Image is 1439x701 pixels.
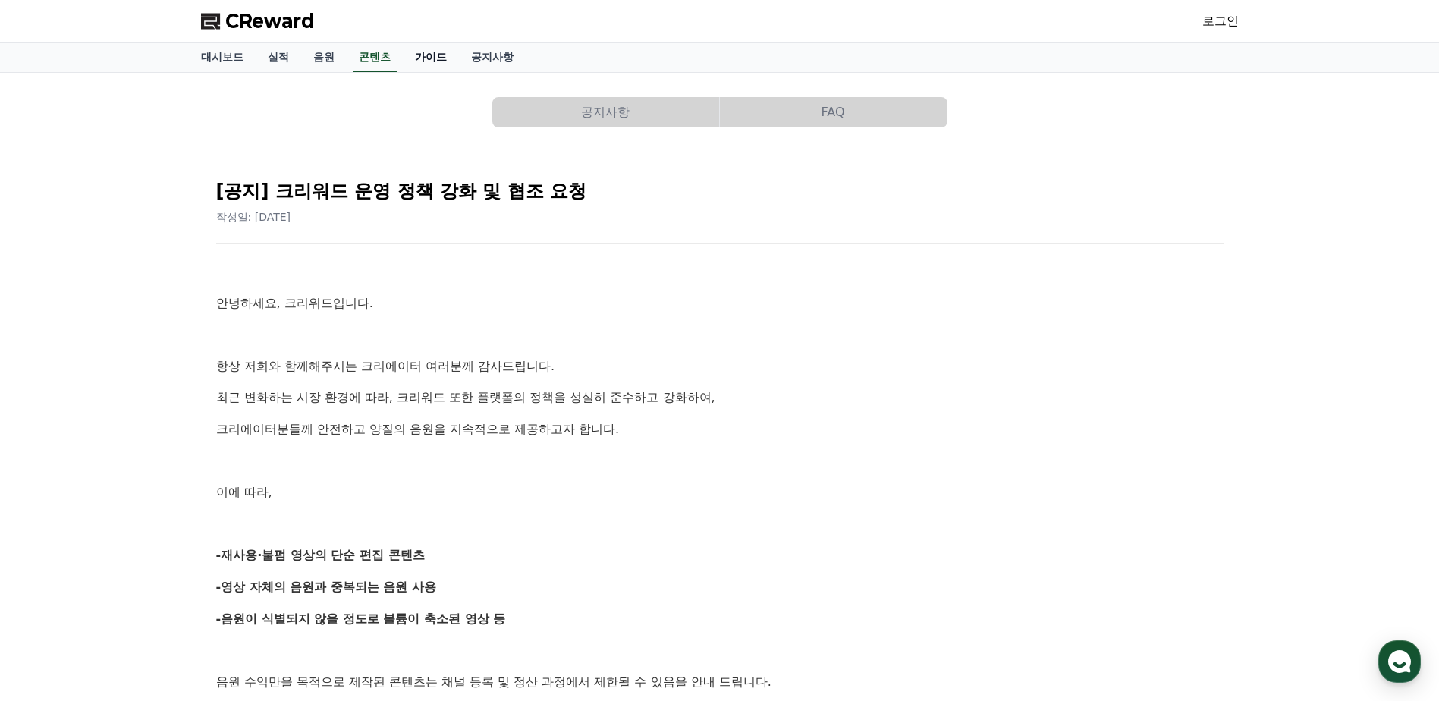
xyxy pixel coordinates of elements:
[216,294,1224,313] p: 안녕하세요, 크리워드입니다.
[1202,12,1239,30] a: 로그인
[196,481,291,519] a: 설정
[216,420,1224,439] p: 크리에이터분들께 안전하고 양질의 음원을 지속적으로 제공하고자 합니다.
[100,481,196,519] a: 대화
[403,43,459,72] a: 가이드
[216,548,425,562] strong: -재사용·불펌 영상의 단순 편집 콘텐츠
[216,672,1224,692] p: 음원 수익만을 목적으로 제작된 콘텐츠는 채널 등록 및 정산 과정에서 제한될 수 있음을 안내 드립니다.
[139,505,157,517] span: 대화
[216,388,1224,407] p: 최근 변화하는 시장 환경에 따라, 크리워드 또한 플랫폼의 정책을 성실히 준수하고 강화하여,
[216,580,437,594] strong: -영상 자체의 음원과 중복되는 음원 사용
[201,9,315,33] a: CReward
[459,43,526,72] a: 공지사항
[225,9,315,33] span: CReward
[301,43,347,72] a: 음원
[216,357,1224,376] p: 항상 저희와 함께해주시는 크리에이터 여러분께 감사드립니다.
[216,211,291,223] span: 작성일: [DATE]
[256,43,301,72] a: 실적
[492,97,720,127] a: 공지사항
[720,97,947,127] a: FAQ
[492,97,719,127] button: 공지사항
[216,611,506,626] strong: -음원이 식별되지 않을 정도로 볼륨이 축소된 영상 등
[234,504,253,516] span: 설정
[216,483,1224,502] p: 이에 따라,
[216,179,1224,203] h2: [공지] 크리워드 운영 정책 강화 및 협조 요청
[5,481,100,519] a: 홈
[48,504,57,516] span: 홈
[720,97,947,127] button: FAQ
[353,43,397,72] a: 콘텐츠
[189,43,256,72] a: 대시보드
